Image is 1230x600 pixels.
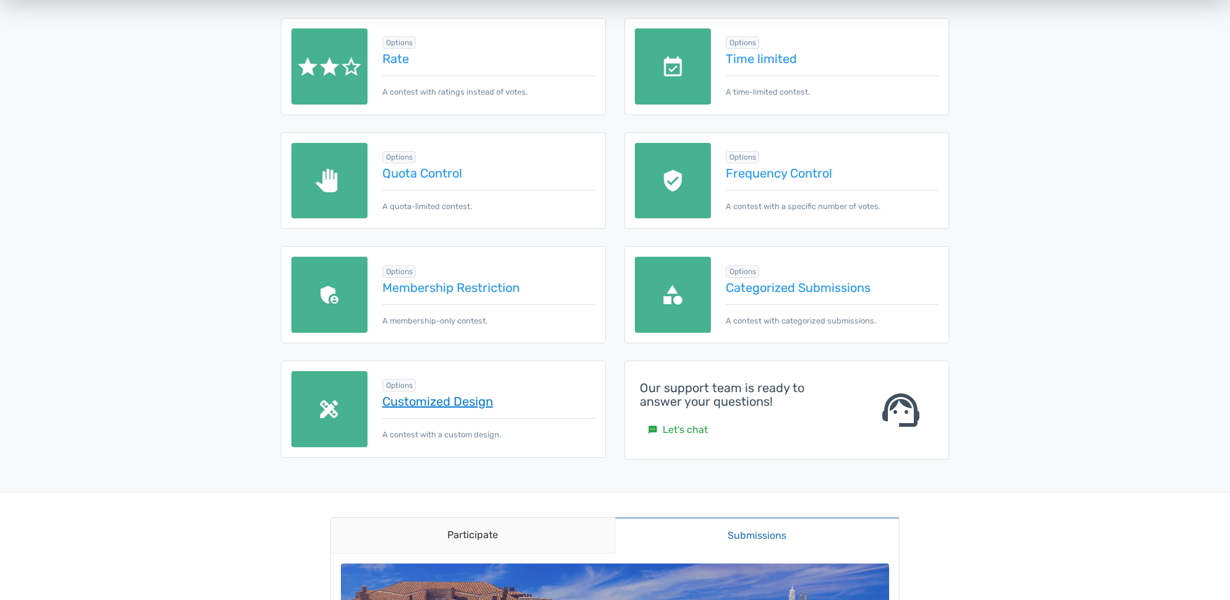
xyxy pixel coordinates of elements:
span: Browse all in Options [382,36,416,49]
a: Submissions [615,25,900,61]
p: To vote, you must be a part of these roles: author, contributor, subscriber. [351,476,879,491]
h4: Our support team is ready to answer your questions! [640,381,848,408]
p: A contest with a custom design. [382,418,595,440]
small: sms [648,425,658,435]
p: A membership-only contest. [382,304,595,327]
a: Customized Design [382,395,595,408]
img: categories.png [635,257,711,333]
img: members-only.png [291,257,368,333]
a: Categorized Submissions [726,281,939,294]
img: quota-limited.png [291,143,368,219]
a: Quota Control [382,166,595,180]
span: Browse all in Options [726,265,760,278]
p: A contest with a specific number of votes. [726,190,939,212]
span: Browse all in Options [726,151,760,163]
img: rate.png [291,28,368,105]
img: venice-3183168_1920-1.jpg [341,71,889,437]
span: support_agent [879,388,923,432]
a: Frequency Control [726,166,939,180]
span: Browse all in Options [382,379,416,392]
a: Participate [331,25,615,61]
p: A time-limited contest. [726,75,939,98]
img: recaptcha.png [635,143,711,219]
span: Browse all in Options [382,151,416,163]
a: smsLet's chat [640,418,716,442]
p: A contest with ratings instead of votes. [382,75,595,98]
span: Browse all in Options [382,265,416,278]
span: Browse all in Options [726,36,760,49]
img: date-limited.png [635,28,711,105]
a: Rate [382,52,595,66]
a: Membership Restriction [382,281,595,294]
img: custom-design.png [291,371,368,447]
p: A contest with categorized submissions. [726,304,939,327]
p: A quota-limited contest. [382,190,595,212]
a: Time limited [726,52,939,66]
